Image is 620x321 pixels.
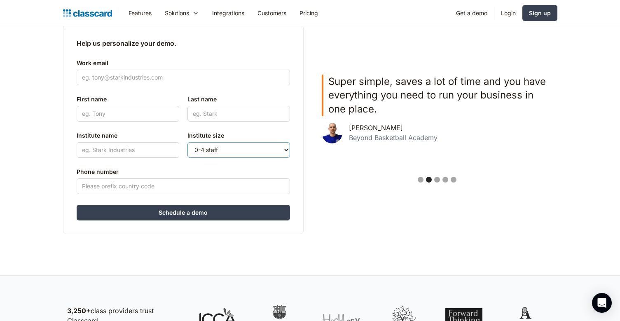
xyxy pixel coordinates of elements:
input: eg. tony@starkindustries.com [77,70,290,85]
div: 2 of 5 [322,75,552,157]
div: Sign up [529,9,551,17]
input: eg. Tony [77,106,179,122]
a: Sign up [522,5,557,21]
div: Show slide 3 of 5 [434,177,440,183]
a: Customers [251,4,293,22]
label: Work email [77,58,290,68]
a: Pricing [293,4,325,22]
form: Contact Form [77,55,290,220]
div: Show slide 2 of 5 [426,177,432,183]
h2: Help us personalize your demo. [77,38,290,48]
a: Integrations [206,4,251,22]
a: Get a demo [449,4,494,22]
div: carousel [317,70,557,189]
div: Solutions [165,9,189,17]
div: [PERSON_NAME] [349,124,403,132]
a: Login [494,4,522,22]
a: Features [122,4,158,22]
div: Beyond Basketball Academy [349,134,438,142]
div: Open Intercom Messenger [592,293,612,313]
label: Institute name [77,131,179,141]
input: eg. Stark Industries [77,142,179,158]
input: Please prefix country code [77,178,290,194]
label: First name [77,94,179,104]
label: Phone number [77,167,290,177]
label: Institute size [187,131,290,141]
input: Schedule a demo [77,205,290,220]
p: Super simple, saves a lot of time and you have everything you need to run your business in one pl... [328,75,552,116]
input: eg. Stark [187,106,290,122]
div: Show slide 1 of 5 [418,177,423,183]
div: Solutions [158,4,206,22]
div: Show slide 4 of 5 [442,177,448,183]
strong: 3,250+ [67,307,91,315]
div: Show slide 5 of 5 [451,177,456,183]
label: Last name [187,94,290,104]
a: Logo [63,7,112,19]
